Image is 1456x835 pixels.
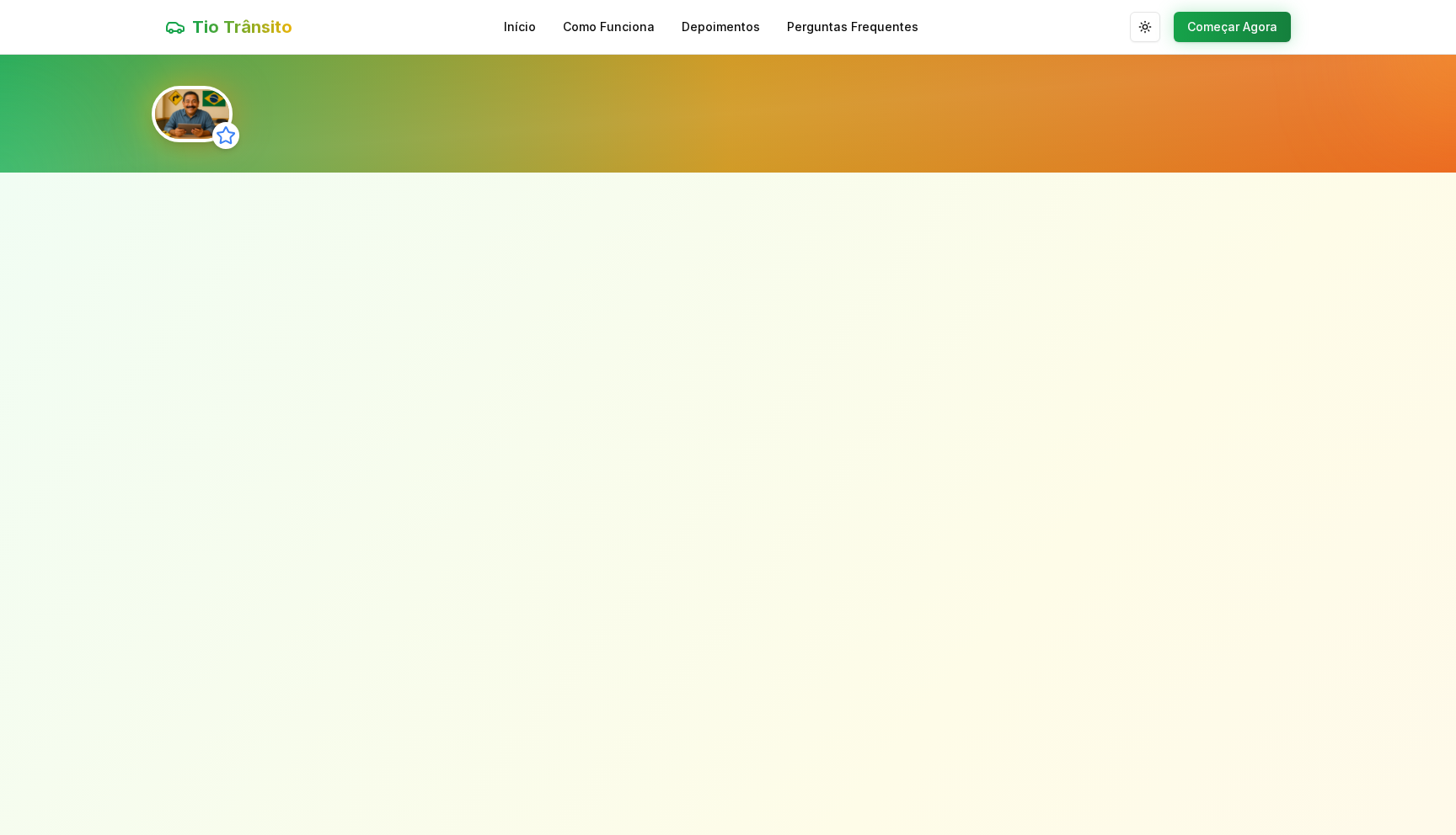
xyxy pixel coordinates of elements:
a: Depoimentos [682,19,760,35]
a: Perguntas Frequentes [787,19,918,35]
a: Como Funciona [563,19,655,35]
img: Tio Trânsito [152,86,233,142]
a: Tio Trânsito [165,15,292,39]
button: Começar Agora [1174,12,1291,42]
span: Tio Trânsito [192,15,292,39]
a: Início [504,19,536,35]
